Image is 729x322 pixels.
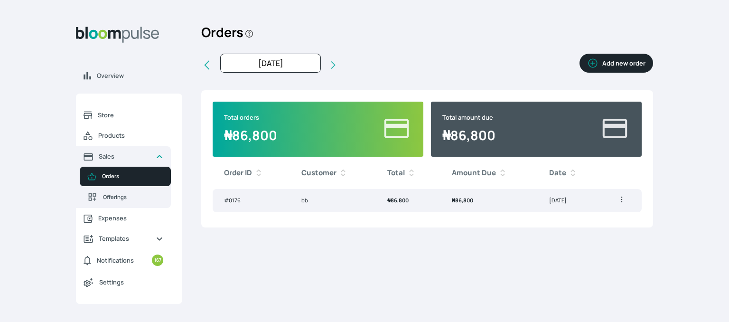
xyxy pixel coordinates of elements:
small: 167 [152,255,163,266]
td: # 0176 [213,189,290,212]
span: Products [98,131,163,140]
span: Settings [99,278,163,287]
span: Sales [99,152,148,161]
span: Orders [102,172,163,180]
img: Bloom Logo [76,27,159,43]
span: Notifications [97,256,134,265]
span: Expenses [98,214,163,223]
span: ₦ [452,197,455,204]
button: Add new order [579,54,653,73]
a: Products [76,125,171,146]
span: Templates [99,234,148,243]
a: Templates [76,228,171,249]
span: 86,800 [452,197,473,204]
span: ₦ [224,126,232,144]
span: 86,800 [442,126,495,144]
td: bb [290,189,376,212]
p: Total orders [224,113,277,122]
p: Total amount due [442,113,495,122]
aside: Sidebar [76,19,182,311]
b: Customer [301,168,336,179]
span: Offerings [103,193,163,201]
a: Overview [76,66,182,86]
span: ₦ [387,197,391,204]
b: Order ID [224,168,252,179]
span: Overview [97,71,175,80]
span: 86,800 [224,126,277,144]
b: Date [549,168,566,179]
span: 86,800 [387,197,409,204]
a: Add new order [579,54,653,76]
h2: Orders [201,19,254,54]
span: ₦ [442,126,450,144]
b: Amount Due [452,168,496,179]
a: Sales [76,146,171,167]
a: Orders [80,167,171,186]
td: [DATE] [538,189,601,212]
a: Settings [76,272,171,293]
a: Offerings [80,186,171,208]
a: Notifications167 [76,249,171,272]
span: Store [98,111,163,120]
b: Total [387,168,405,179]
a: Store [76,105,171,125]
a: Expenses [76,208,171,228]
